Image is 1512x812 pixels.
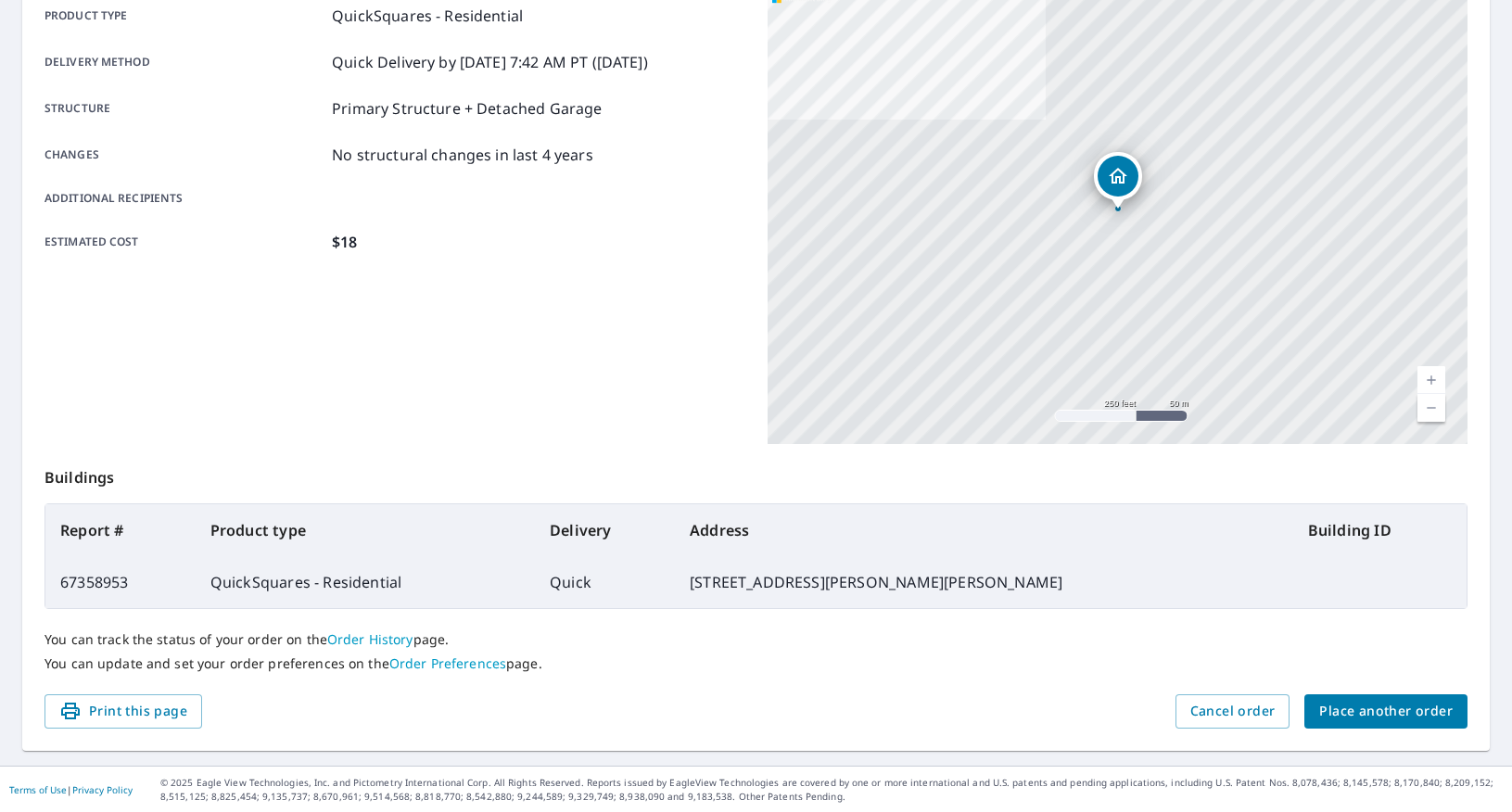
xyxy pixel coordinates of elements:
[44,97,324,120] p: Structure
[196,504,535,556] th: Product type
[535,504,675,556] th: Delivery
[9,783,67,796] a: Terms of Use
[1190,700,1276,723] span: Cancel order
[675,504,1293,556] th: Address
[44,144,324,166] p: Changes
[1293,504,1467,556] th: Building ID
[1175,694,1290,729] button: Cancel order
[1094,152,1142,209] div: Dropped pin, building 1, Residential property, 7309 Manore Rd Whitehouse, OH 43571
[535,556,675,608] td: Quick
[72,783,133,796] a: Privacy Policy
[1417,394,1445,422] a: Current Level 17, Zoom Out
[9,784,133,795] p: |
[675,556,1293,608] td: [STREET_ADDRESS][PERSON_NAME][PERSON_NAME]
[59,700,187,723] span: Print this page
[332,5,523,27] p: QuickSquares - Residential
[332,51,648,73] p: Quick Delivery by [DATE] 7:42 AM PT ([DATE])
[332,231,357,253] p: $18
[1304,694,1468,729] button: Place another order
[332,97,602,120] p: Primary Structure + Detached Garage
[160,776,1503,804] p: © 2025 Eagle View Technologies, Inc. and Pictometry International Corp. All Rights Reserved. Repo...
[44,444,1468,503] p: Buildings
[196,556,535,608] td: QuickSquares - Residential
[44,631,1468,648] p: You can track the status of your order on the page.
[332,144,593,166] p: No structural changes in last 4 years
[44,51,324,73] p: Delivery method
[1417,366,1445,394] a: Current Level 17, Zoom In
[45,504,196,556] th: Report #
[44,5,324,27] p: Product type
[389,654,506,672] a: Order Preferences
[44,190,324,207] p: Additional recipients
[1319,700,1453,723] span: Place another order
[44,655,1468,672] p: You can update and set your order preferences on the page.
[44,694,202,729] button: Print this page
[327,630,413,648] a: Order History
[45,556,196,608] td: 67358953
[44,231,324,253] p: Estimated cost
